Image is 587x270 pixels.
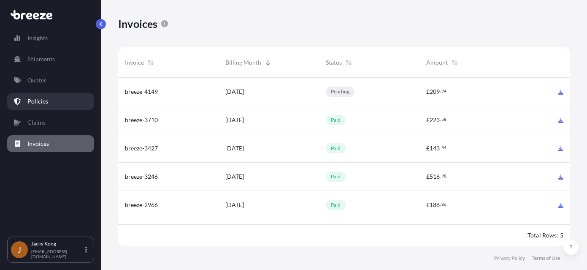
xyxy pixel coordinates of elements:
span: Amount [426,58,448,67]
button: Sort [146,57,156,68]
span: . [440,90,441,93]
a: Claims [7,114,94,131]
span: 94 [441,90,446,93]
span: 186 [430,202,440,208]
p: Invoices [27,139,49,148]
button: Sort [449,57,460,68]
span: 54 [441,146,446,149]
p: Policies [27,97,48,106]
span: £ [426,145,430,151]
p: paid [331,202,341,208]
div: Total Rows: 5 [527,231,563,240]
span: 516 [430,174,440,180]
a: Terms of Use [532,255,560,262]
span: 209 [430,89,440,95]
button: Sort [263,57,273,68]
a: Quotes [7,72,94,89]
p: pending [331,88,349,95]
span: 223 [430,117,440,123]
span: £ [426,174,430,180]
a: Invoices [7,135,94,152]
p: Claims [27,118,46,127]
p: Insights [27,34,48,42]
p: Shipments [27,55,55,63]
span: 86 [441,203,446,206]
span: [DATE] [225,87,244,96]
span: . [440,175,441,177]
span: £ [426,117,430,123]
span: [DATE] [225,116,244,124]
p: paid [331,145,341,152]
span: £ [426,89,430,95]
span: J [18,245,21,254]
a: Shipments [7,51,94,68]
span: . [440,146,441,149]
span: breeze-2966 [125,201,158,209]
span: . [440,203,441,206]
button: Sort [344,57,354,68]
span: Status [326,58,342,67]
p: Invoices [118,17,158,30]
a: Privacy Policy [494,255,525,262]
span: [DATE] [225,172,244,181]
span: [DATE] [225,201,244,209]
span: breeze-3246 [125,172,158,181]
div: Actions [520,47,570,78]
span: £ [426,202,430,208]
span: Billing Month [225,58,261,67]
p: Jacky Kong [31,240,84,247]
span: breeze-4149 [125,87,158,96]
p: [EMAIL_ADDRESS][DOMAIN_NAME] [31,249,84,259]
span: breeze-3427 [125,144,158,153]
span: [DATE] [225,144,244,153]
span: 143 [430,145,440,151]
span: 98 [441,175,446,177]
span: 58 [441,118,446,121]
span: Invoice [125,58,144,67]
p: Quotes [27,76,46,85]
a: Insights [7,30,94,46]
a: Policies [7,93,94,110]
span: . [440,118,441,121]
p: paid [331,117,341,123]
span: breeze-3710 [125,116,158,124]
p: paid [331,173,341,180]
